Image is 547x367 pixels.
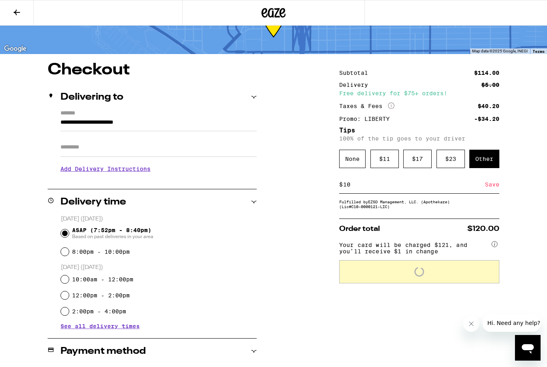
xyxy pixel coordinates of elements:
[339,102,394,110] div: Taxes & Fees
[515,335,541,361] iframe: Button to launch messaging window
[343,181,485,188] input: 0
[472,49,528,53] span: Map data ©2025 Google, INEGI
[60,160,257,178] h3: Add Delivery Instructions
[339,199,499,209] div: Fulfilled by EZSD Management, LLC. (Apothekare) (Lic# C10-0000121-LIC )
[339,176,343,193] div: $
[263,14,284,44] div: 37-85 min
[2,44,28,54] a: Open this area in Google Maps (opens a new window)
[467,225,499,233] span: $120.00
[61,215,257,223] p: [DATE] ([DATE])
[2,44,28,54] img: Google
[72,292,130,299] label: 12:00pm - 2:00pm
[72,249,130,255] label: 8:00pm - 10:00pm
[403,150,432,168] div: $ 17
[474,70,499,76] div: $114.00
[60,178,257,185] p: We'll contact you at [PHONE_NUMBER] when we arrive
[339,239,490,255] span: Your card will be charged $121, and you’ll receive $1 in change
[370,150,399,168] div: $ 11
[339,135,499,142] p: 100% of the tip goes to your driver
[72,227,153,240] span: ASAP (7:52pm - 8:40pm)
[463,316,479,332] iframe: Close message
[339,116,395,122] div: Promo: LIBERTY
[72,233,153,240] span: Based on past deliveries in your area
[485,176,499,193] div: Save
[72,276,133,283] label: 10:00am - 12:00pm
[339,127,499,134] h5: Tips
[60,323,140,329] button: See all delivery times
[436,150,465,168] div: $ 23
[60,92,123,102] h2: Delivering to
[72,308,126,315] label: 2:00pm - 4:00pm
[339,70,374,76] div: Subtotal
[339,82,374,88] div: Delivery
[478,103,499,109] div: $40.20
[481,82,499,88] div: $5.00
[60,347,146,356] h2: Payment method
[469,150,499,168] div: Other
[483,314,541,332] iframe: Message from company
[339,150,366,168] div: None
[339,225,380,233] span: Order total
[61,264,257,271] p: [DATE] ([DATE])
[474,116,499,122] div: -$34.20
[339,90,499,96] div: Free delivery for $75+ orders!
[533,49,545,54] a: Terms
[48,62,257,78] h1: Checkout
[60,197,126,207] h2: Delivery time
